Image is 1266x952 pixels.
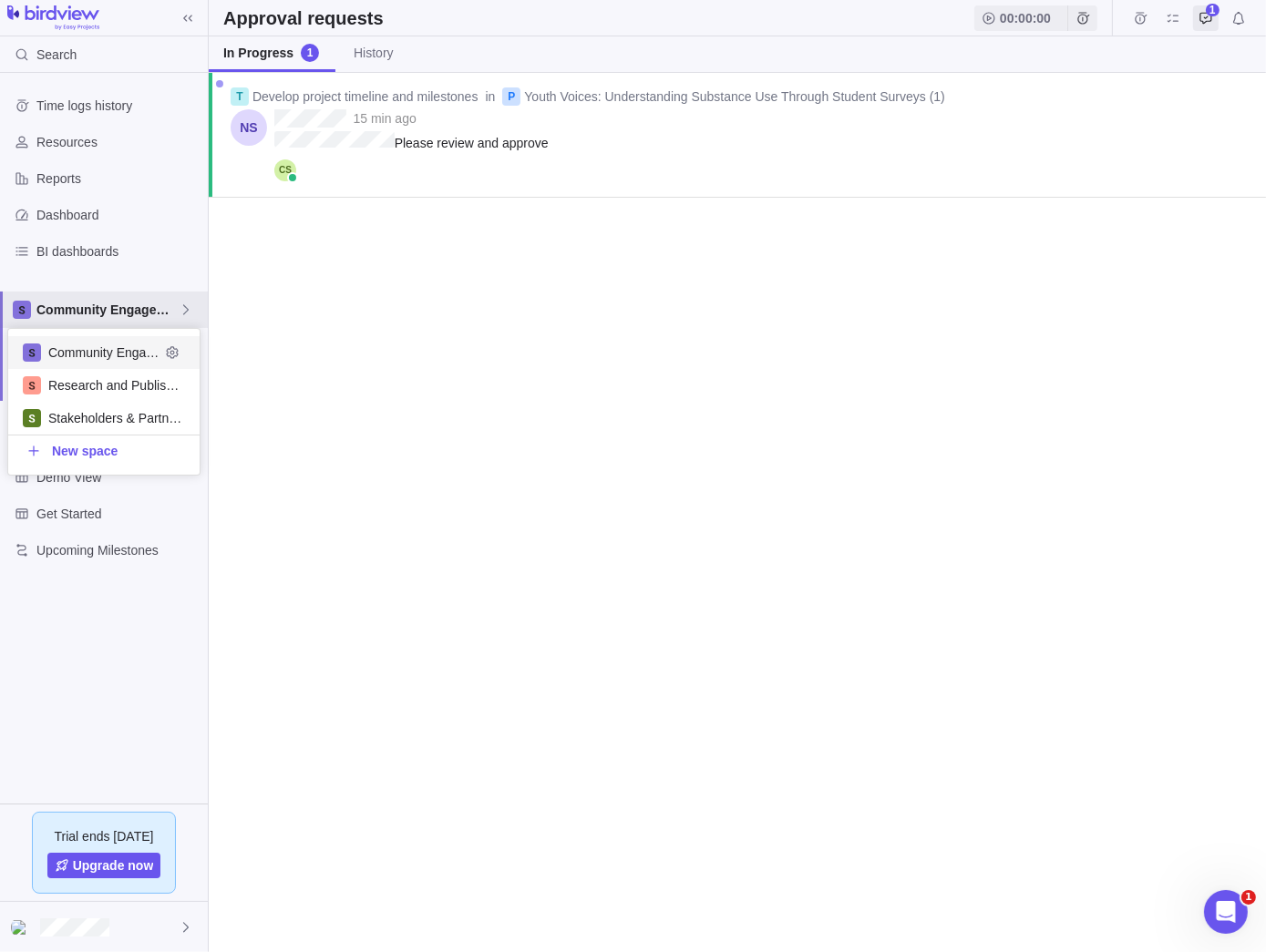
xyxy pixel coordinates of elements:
[160,340,185,365] span: Edit space settings
[48,343,160,362] span: Community Engagement
[1204,890,1248,934] iframe: Intercom live chat
[52,442,118,460] span: New space
[1241,890,1256,905] span: 1
[8,329,200,475] div: grid
[48,409,185,427] span: Stakeholders & Partnerships
[48,376,185,394] span: Research and Publishing
[36,301,179,319] span: Community Engagement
